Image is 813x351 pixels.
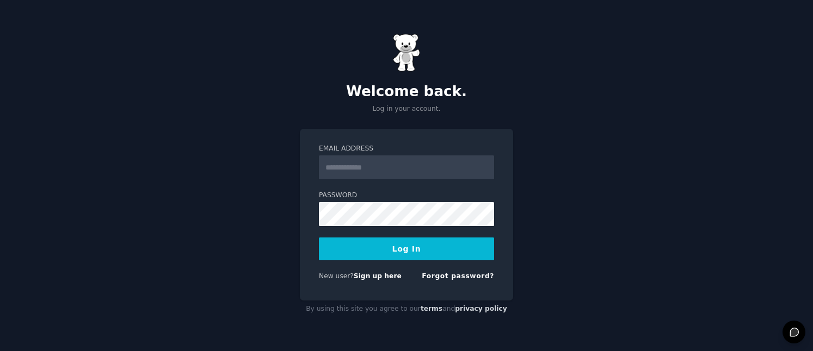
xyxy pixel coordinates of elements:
p: Log in your account. [300,104,513,114]
a: privacy policy [455,305,507,312]
label: Email Address [319,144,494,154]
img: Gummy Bear [393,34,420,72]
span: New user? [319,272,354,280]
a: Forgot password? [422,272,494,280]
a: Sign up here [354,272,402,280]
a: terms [421,305,442,312]
h2: Welcome back. [300,83,513,101]
label: Password [319,191,494,200]
div: By using this site you agree to our and [300,300,513,318]
button: Log In [319,237,494,260]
